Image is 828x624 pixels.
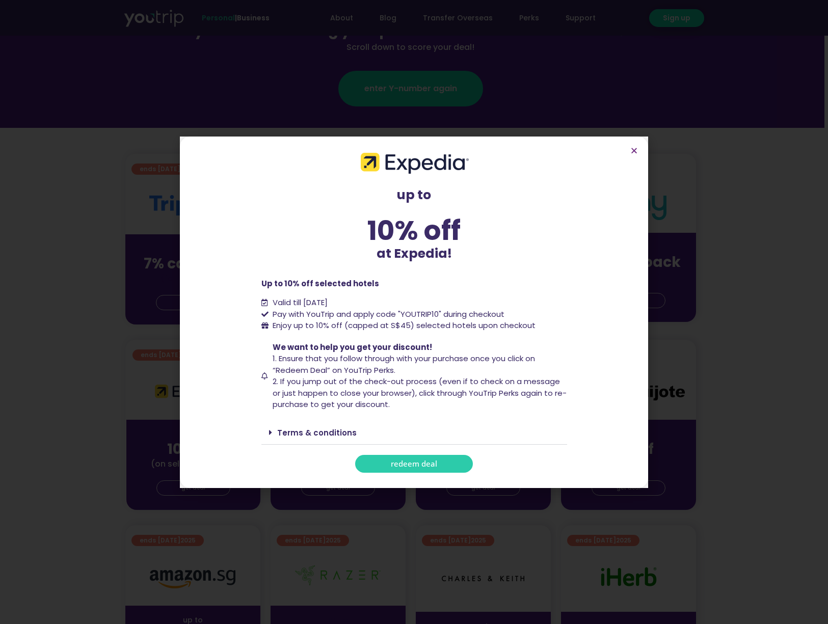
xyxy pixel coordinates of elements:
span: Pay with YouTrip and apply code "YOUTRIP10" during checkout [270,309,504,320]
div: 10% off [261,217,567,244]
a: Close [630,147,638,154]
span: redeem deal [391,460,437,468]
span: Valid till [DATE] [273,297,328,308]
span: Enjoy up to 10% off (capped at S$45) selected hotels upon checkout [270,320,536,332]
a: Terms & conditions [277,427,357,438]
div: Terms & conditions [261,421,567,445]
p: at Expedia! [261,244,567,263]
span: 1. Ensure that you follow through with your purchase once you click on “Redeem Deal” on YouTrip P... [273,353,535,375]
p: up to [261,185,567,205]
p: Up to 10% off selected hotels [261,278,567,290]
span: 2. If you jump out of the check-out process (even if to check on a message or just happen to clos... [273,376,567,410]
a: redeem deal [355,455,473,473]
span: We want to help you get your discount! [273,342,432,352]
